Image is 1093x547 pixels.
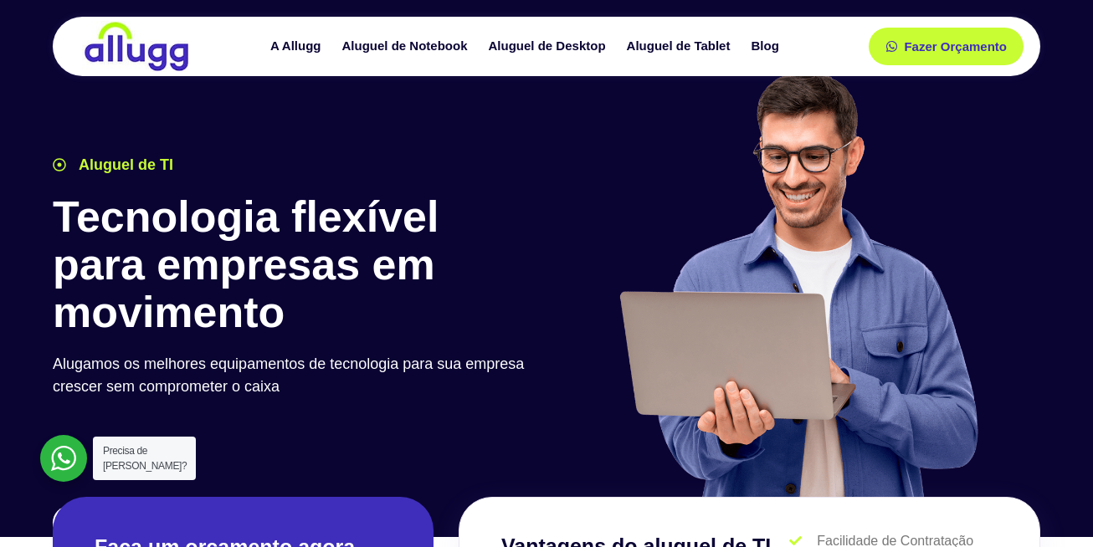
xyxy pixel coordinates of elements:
span: Fazer Orçamento [904,40,1007,53]
a: A Allugg [262,32,334,61]
img: aluguel de ti para startups [613,70,983,497]
span: Precisa de [PERSON_NAME]? [103,445,187,472]
p: Alugamos os melhores equipamentos de tecnologia para sua empresa crescer sem comprometer o caixa [53,353,538,398]
img: locação de TI é Allugg [82,21,191,72]
h1: Tecnologia flexível para empresas em movimento [53,193,538,337]
a: Aluguel de Tablet [618,32,743,61]
a: Fazer Orçamento [869,28,1024,65]
span: Aluguel de TI [74,154,173,176]
a: Blog [742,32,791,61]
a: Aluguel de Desktop [480,32,618,61]
a: Aluguel de Notebook [334,32,480,61]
